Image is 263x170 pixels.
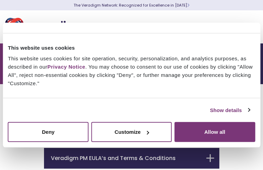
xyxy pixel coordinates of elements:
button: Deny [8,122,89,142]
h6: Veradigm PM EULA’s and Terms & Conditions [51,155,202,161]
img: Veradigm logo [5,16,88,38]
a: Show details [210,106,250,114]
div: This website uses cookies for site operation, security, personalization, and analytics purposes, ... [8,54,255,88]
span: Learn More [187,2,189,8]
button: Toggle Navigation Menu [242,18,253,36]
div: This website uses cookies [8,43,255,52]
a: The Veradigm Network: Recognized for Excellence in [DATE]Learn More [74,2,189,8]
button: Customize [91,122,172,142]
button: Allow all [174,122,255,142]
a: Privacy Notice [47,64,85,70]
